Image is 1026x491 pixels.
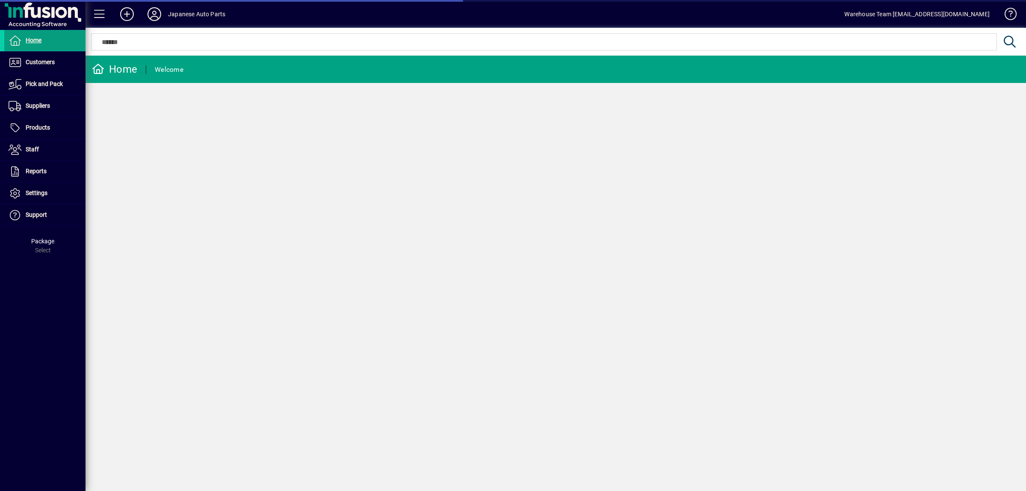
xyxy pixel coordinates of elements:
[26,189,47,196] span: Settings
[155,63,183,77] div: Welcome
[4,161,85,182] a: Reports
[92,62,137,76] div: Home
[4,183,85,204] a: Settings
[4,74,85,95] a: Pick and Pack
[168,7,225,21] div: Japanese Auto Parts
[26,124,50,131] span: Products
[113,6,141,22] button: Add
[4,95,85,117] a: Suppliers
[26,37,41,44] span: Home
[26,59,55,65] span: Customers
[141,6,168,22] button: Profile
[26,168,47,175] span: Reports
[4,117,85,139] a: Products
[26,146,39,153] span: Staff
[26,102,50,109] span: Suppliers
[26,211,47,218] span: Support
[844,7,990,21] div: Warehouse Team [EMAIL_ADDRESS][DOMAIN_NAME]
[4,52,85,73] a: Customers
[26,80,63,87] span: Pick and Pack
[31,238,54,245] span: Package
[998,2,1015,30] a: Knowledge Base
[4,139,85,160] a: Staff
[4,204,85,226] a: Support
